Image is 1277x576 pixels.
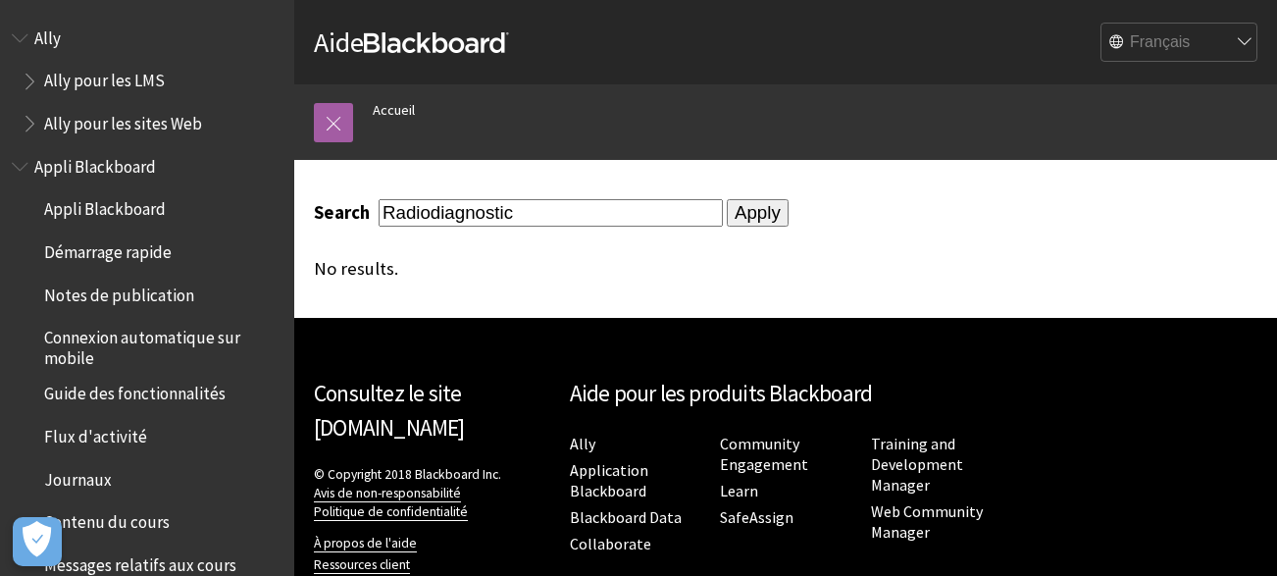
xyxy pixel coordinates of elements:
span: Démarrage rapide [44,236,172,262]
strong: Blackboard [364,32,509,53]
a: Web Community Manager [871,501,983,543]
select: Site Language Selector [1101,24,1258,63]
span: Connexion automatique sur mobile [44,322,281,368]
a: AideBlackboard [314,25,509,60]
h2: Aide pour les produits Blackboard [570,377,1002,411]
a: Blackboard Data [570,507,682,528]
span: Ally pour les LMS [44,65,165,91]
a: Politique de confidentialité [314,503,468,521]
a: SafeAssign [720,507,793,528]
span: Journaux [44,463,112,490]
a: Accueil [373,98,415,123]
a: Community Engagement [720,434,808,475]
a: Collaborate [570,534,651,554]
span: Contenu du cours [44,506,170,533]
span: Appli Blackboard [34,150,156,177]
span: Guide des fonctionnalités [44,378,226,404]
a: Training and Development Manager [871,434,963,496]
a: Learn [720,481,758,501]
p: © Copyright 2018 Blackboard Inc. [314,465,550,521]
a: Ressources client [314,556,410,574]
nav: Book outline for Anthology Ally Help [12,22,282,140]
a: À propos de l'aide [314,535,417,552]
span: Ally pour les sites Web [44,107,202,133]
label: Search [314,201,375,224]
input: Apply [727,199,789,227]
span: Appli Blackboard [44,193,166,220]
div: No results. [314,258,967,280]
span: Ally [34,22,61,48]
span: Flux d'activité [44,420,147,446]
a: Avis de non-responsabilité [314,485,461,502]
button: Ouvrir le centre de préférences [13,517,62,566]
span: Messages relatifs aux cours [44,549,236,575]
a: Ally [570,434,595,454]
a: Application Blackboard [570,460,648,501]
span: Notes de publication [44,279,194,305]
a: Consultez le site [DOMAIN_NAME] [314,379,465,442]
